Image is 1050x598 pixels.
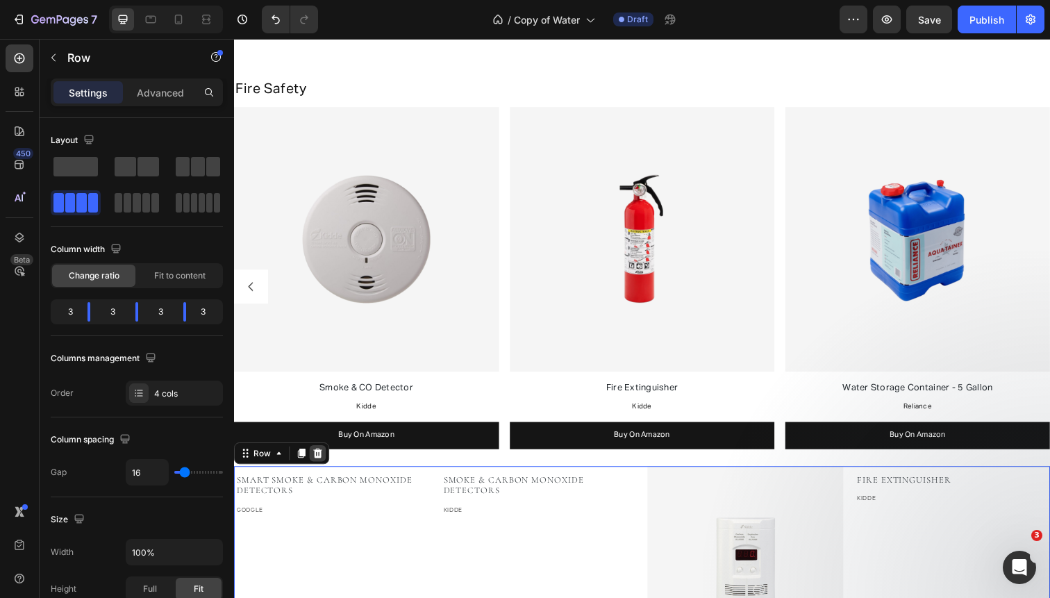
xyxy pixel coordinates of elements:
div: 3 [197,302,220,322]
span: Draft [627,13,648,26]
input: Auto [126,460,168,485]
span: KIDDE [636,465,656,473]
span: Kidde [406,372,426,379]
p: Advanced [137,85,184,100]
div: Publish [969,13,1004,27]
span: Reliance [683,372,712,379]
p: Settings [69,85,108,100]
div: Column spacing [51,431,133,449]
p: Row [67,49,185,66]
div: Rich Text Editor. Editing area: main [635,444,833,458]
span: Save [918,14,941,26]
div: 3 [149,302,172,322]
button: Save [906,6,952,33]
div: Columns management [51,349,159,368]
div: Height [51,583,76,595]
div: Column width [51,240,124,259]
span: Change ratio [69,269,119,282]
span: Water Storage Container - 5 Gallon [622,352,775,361]
img: gempages_492971291091928287-f3b0cc5b-9330-4766-ad7b-5174e93aaa18.png [563,70,833,340]
span: Fire Extinguisher [636,445,733,456]
span: Buy On Amazon [669,401,726,408]
button: Publish [958,6,1016,33]
img: gempages_492971291091928287-b8a2f254-4161-497b-bcdb-e5686de47780.png [281,70,551,340]
div: Layout [51,131,97,150]
iframe: Intercom live chat [1003,551,1036,584]
span: Full [143,583,157,595]
span: Fire Extinguisher [380,352,453,361]
div: 3 [101,302,124,322]
span: Smoke & Carbon Monoxide Detectors [214,445,357,468]
button: 7 [6,6,103,33]
div: Row [17,417,40,430]
div: 450 [13,148,33,159]
span: Buy On Amazon [388,401,445,408]
span: KIDDE [214,477,233,485]
span: SMART Smoke & Carbon Monoxide Detectors [3,445,182,468]
div: Size [51,510,87,529]
div: Order [51,387,74,399]
div: Beta [10,254,33,265]
span: / [508,13,511,27]
span: Fit to content [154,269,206,282]
div: 3 [53,302,76,322]
span: Fit [194,583,203,595]
span: GOOGLE [3,477,30,485]
div: 4 cols [154,388,219,400]
div: Gap [51,466,67,479]
iframe: Design area [234,39,1050,598]
div: Width [51,546,74,558]
input: Auto [126,540,222,565]
div: Rich Text Editor. Editing area: main [281,367,551,385]
div: Rich Text Editor. Editing area: main [281,345,551,367]
div: Undo/Redo [262,6,318,33]
p: 7 [91,11,97,28]
span: 3 [1031,530,1042,541]
span: Copy of Water [514,13,580,27]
